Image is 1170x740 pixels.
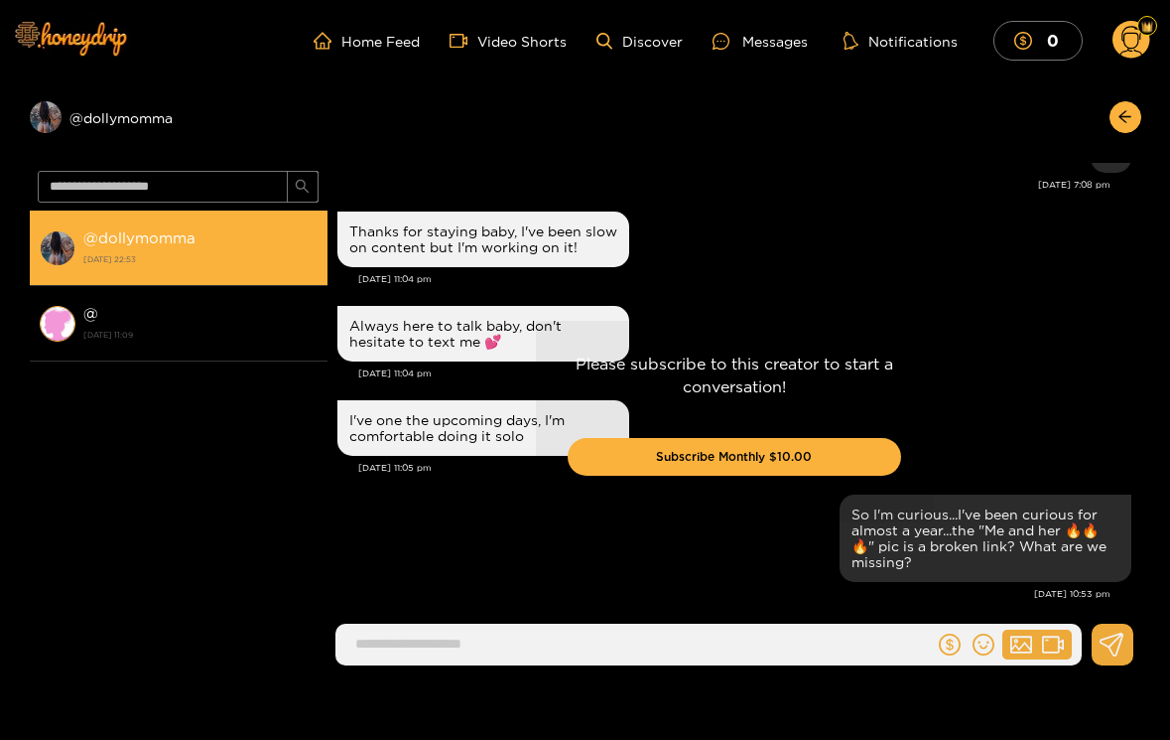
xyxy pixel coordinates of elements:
img: Fan Level [1141,21,1153,33]
strong: [DATE] 22:53 [83,250,318,268]
strong: @ dollymomma [83,229,195,246]
a: Discover [596,33,683,50]
a: Video Shorts [450,32,567,50]
div: @dollymomma [30,101,327,133]
img: conversation [40,230,75,266]
button: search [287,171,319,203]
span: dollar [1014,32,1042,50]
div: Messages [713,30,808,53]
button: Subscribe Monthly $10.00 [568,438,901,476]
span: search [295,179,310,196]
p: Please subscribe to this creator to start a conversation! [568,353,901,398]
button: arrow-left [1109,101,1141,133]
mark: 0 [1044,30,1062,51]
strong: [DATE] 11:09 [83,326,318,344]
button: 0 [993,21,1083,60]
button: Notifications [838,31,964,51]
img: conversation [40,306,75,342]
span: video-camera [450,32,477,50]
a: Home Feed [314,32,420,50]
span: arrow-left [1117,109,1132,126]
strong: @ [83,305,98,322]
span: home [314,32,341,50]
